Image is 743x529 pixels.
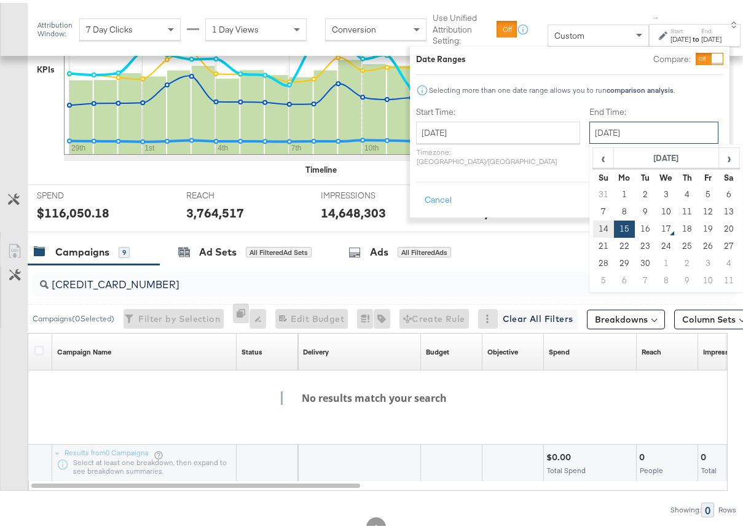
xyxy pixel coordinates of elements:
[593,200,614,217] td: 7
[246,244,312,255] div: All Filtered Ad Sets
[416,50,466,62] div: Date Ranges
[718,503,737,511] div: Rows
[433,9,492,44] label: Use Unified Attribution Setting:
[698,166,718,183] th: Fr
[718,235,739,252] td: 27
[416,186,460,208] button: Cancel
[614,183,635,200] td: 1
[614,235,635,252] td: 22
[670,24,691,32] label: Start:
[498,307,578,326] button: Clear All Filters
[593,183,614,200] td: 31
[554,27,584,38] span: Custom
[233,300,250,332] div: 0
[677,269,698,286] td: 9
[57,344,111,354] div: Campaign Name
[698,200,718,217] td: 12
[635,217,656,235] td: 16
[587,307,665,326] button: Breakdowns
[186,187,278,198] span: REACH
[281,388,456,402] h4: No results match your search
[656,217,677,235] td: 17
[33,310,114,321] div: Campaigns ( 0 Selected)
[55,242,109,256] div: Campaigns
[607,82,674,92] strong: comparison analysis
[703,344,743,354] div: Impressions
[503,308,573,324] span: Clear All Filters
[199,242,237,256] div: Ad Sets
[49,265,676,289] input: Search Campaigns by Name, ID or Objective
[718,200,739,217] td: 13
[242,344,262,354] a: Shows the current state of your Ad Campaign.
[549,344,570,354] div: Spend
[416,144,580,163] p: Timezone: [GEOGRAPHIC_DATA]/[GEOGRAPHIC_DATA]
[670,31,691,41] div: [DATE]
[305,161,337,173] div: Timeline
[718,252,739,269] td: 4
[653,50,691,62] label: Compare:
[426,344,449,354] a: The maximum amount you're willing to spend on your ads, on average each day or over the lifetime ...
[698,183,718,200] td: 5
[642,344,661,354] a: The number of people your ad was served to.
[670,503,701,511] div: Showing:
[635,235,656,252] td: 23
[321,201,386,219] div: 14,648,303
[720,146,739,164] span: ›
[677,166,698,183] th: Th
[593,217,614,235] td: 14
[656,166,677,183] th: We
[593,235,614,252] td: 21
[698,252,718,269] td: 3
[589,103,723,115] label: End Time:
[549,344,570,354] a: The total amount spent to date.
[718,183,739,200] td: 6
[398,244,451,255] div: All Filtered Ads
[656,183,677,200] td: 3
[37,18,73,35] div: Attribution Window:
[656,269,677,286] td: 8
[487,344,518,354] a: Your campaign's objective.
[186,201,244,219] div: 3,764,517
[593,166,614,183] th: Su
[698,269,718,286] td: 10
[303,344,329,354] a: Reflects the ability of your Ad Campaign to achieve delivery based on ad states, schedule and bud...
[656,252,677,269] td: 1
[677,235,698,252] td: 25
[656,200,677,217] td: 10
[86,21,133,32] span: 7 Day Clicks
[635,252,656,269] td: 30
[428,83,675,92] div: Selecting more than one date range allows you to run .
[416,103,580,115] label: Start Time:
[698,235,718,252] td: 26
[656,235,677,252] td: 24
[321,187,413,198] span: IMPRESSIONS
[703,344,743,354] a: The number of times your ad was served. On mobile apps an ad is counted as served the first time ...
[37,187,129,198] span: SPEND
[426,344,449,354] div: Budget
[614,166,635,183] th: Mo
[691,31,701,41] strong: to
[677,200,698,217] td: 11
[37,201,109,219] div: $116,050.18
[614,217,635,235] td: 15
[487,344,518,354] div: Objective
[593,252,614,269] td: 28
[642,344,661,354] div: Reach
[303,344,329,354] div: Delivery
[718,166,739,183] th: Sa
[650,13,662,17] span: ↑
[614,252,635,269] td: 29
[37,61,55,72] div: KPIs
[370,242,388,256] div: Ads
[635,166,656,183] th: Tu
[242,344,262,354] div: Status
[614,200,635,217] td: 8
[698,217,718,235] td: 19
[594,146,613,164] span: ‹
[635,183,656,200] td: 2
[718,217,739,235] td: 20
[332,21,376,32] span: Conversion
[57,344,111,354] a: Your campaign name.
[677,183,698,200] td: 4
[718,269,739,286] td: 11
